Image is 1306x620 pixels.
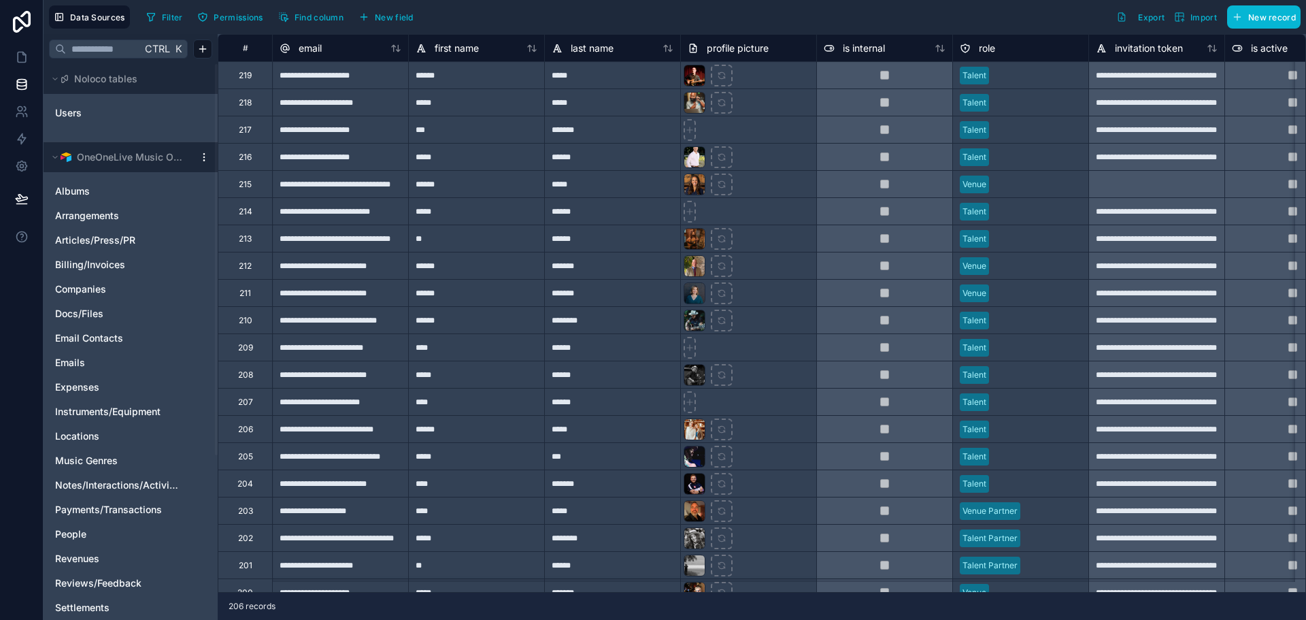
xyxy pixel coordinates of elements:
a: Users [55,106,165,120]
div: Reviews/Feedback [49,572,212,594]
a: Email Contacts [55,331,179,345]
a: Emails [55,356,179,370]
div: 217 [239,125,252,135]
a: Articles/Press/PR [55,233,179,247]
div: Music Genres [49,450,212,472]
span: Users [55,106,82,120]
div: Talent [962,369,986,381]
div: 210 [239,315,252,326]
span: Expenses [55,380,99,394]
span: People [55,527,86,541]
button: Airtable LogoOneOneLive Music OS Portal [49,148,193,167]
div: 200 [237,587,253,598]
a: Music Genres [55,454,179,468]
span: Articles/Press/PR [55,233,135,247]
div: Talent [962,396,986,408]
span: Reviews/Feedback [55,576,141,590]
div: 201 [239,560,252,571]
a: Albums [55,184,179,198]
div: 211 [239,288,251,299]
span: K [173,44,183,54]
span: last name [571,42,614,55]
a: Settlements [55,601,179,615]
button: New field [354,7,418,27]
div: Instruments/Equipment [49,401,212,423]
button: Find column [273,7,348,27]
a: Instruments/Equipment [55,405,179,419]
div: Talent [962,233,986,245]
div: Articles/Press/PR [49,229,212,251]
a: Companies [55,282,179,296]
span: Instruments/Equipment [55,405,161,419]
button: Permissions [192,7,267,27]
div: Talent Partner [962,559,1018,572]
div: Venue Partner [962,505,1018,517]
div: 214 [239,206,252,217]
span: 206 records [229,601,275,612]
span: Ctrl [144,40,171,57]
a: Locations [55,429,179,443]
span: first name [435,42,479,55]
div: Settlements [49,597,212,619]
div: 212 [239,261,252,272]
div: Email Contacts [49,327,212,349]
a: Notes/Interactions/Activities [55,478,179,492]
span: Albums [55,184,90,198]
div: 206 [238,424,253,435]
div: Talent [962,151,986,163]
div: Users [49,102,212,124]
div: Emails [49,352,212,374]
div: Expenses [49,376,212,398]
div: Arrangements [49,205,212,227]
div: Talent Partner [962,532,1018,544]
div: 215 [239,179,252,190]
span: Companies [55,282,106,296]
div: Talent [962,478,986,490]
button: Export [1111,5,1169,29]
button: Noloco tables [49,69,204,88]
div: Venue [962,178,986,191]
div: 207 [238,397,253,408]
div: People [49,523,212,545]
span: Arrangements [55,209,119,223]
div: 202 [238,533,253,544]
span: Permissions [214,12,263,22]
span: Find column [295,12,344,22]
button: New record [1227,5,1301,29]
span: is internal [843,42,885,55]
div: 216 [239,152,252,163]
span: Filter [162,12,183,22]
div: 204 [237,478,253,489]
button: Data Sources [49,5,130,29]
div: Payments/Transactions [49,499,212,521]
span: is active [1251,42,1288,55]
div: Talent [962,69,986,82]
a: Permissions [192,7,273,27]
div: Companies [49,278,212,300]
button: Filter [141,7,188,27]
div: 213 [239,233,252,244]
span: Email Contacts [55,331,123,345]
div: 219 [239,70,252,81]
div: Venue [962,287,986,299]
div: Talent [962,451,986,463]
span: Revenues [55,552,99,566]
span: invitation token [1115,42,1183,55]
a: Payments/Transactions [55,503,179,517]
span: Locations [55,429,99,443]
span: Docs/Files [55,307,103,321]
span: Noloco tables [74,72,137,86]
div: Talent [962,206,986,218]
div: Talent [962,124,986,136]
span: Billing/Invoices [55,258,125,272]
span: Payments/Transactions [55,503,162,517]
span: Settlements [55,601,110,615]
a: Reviews/Feedback [55,576,179,590]
div: Billing/Invoices [49,254,212,276]
div: Talent [962,342,986,354]
a: Revenues [55,552,179,566]
span: email [299,42,322,55]
a: Billing/Invoices [55,258,179,272]
div: Locations [49,425,212,447]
